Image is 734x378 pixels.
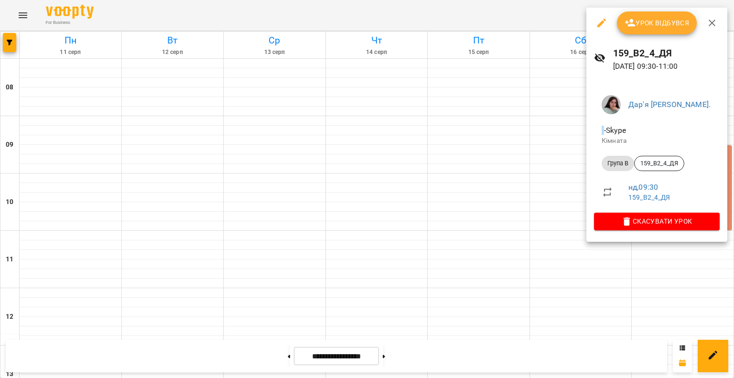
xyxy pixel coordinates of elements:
[628,183,658,192] a: нд , 09:30
[594,213,720,230] button: Скасувати Урок
[625,17,690,29] span: Урок відбувся
[602,95,621,114] img: af639ac19055896d32b34a874535cdcb.jpeg
[613,46,720,61] h6: 159_В2_4_ДЯ
[635,159,684,168] span: 159_В2_4_ДЯ
[602,126,628,135] span: - Skype
[628,100,711,109] a: Дар'я [PERSON_NAME].
[628,194,670,201] a: 159_В2_4_ДЯ
[613,61,720,72] p: [DATE] 09:30 - 11:00
[602,159,634,168] span: Група В
[602,136,712,146] p: Кімната
[617,11,697,34] button: Урок відбувся
[634,156,684,171] div: 159_В2_4_ДЯ
[602,216,712,227] span: Скасувати Урок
